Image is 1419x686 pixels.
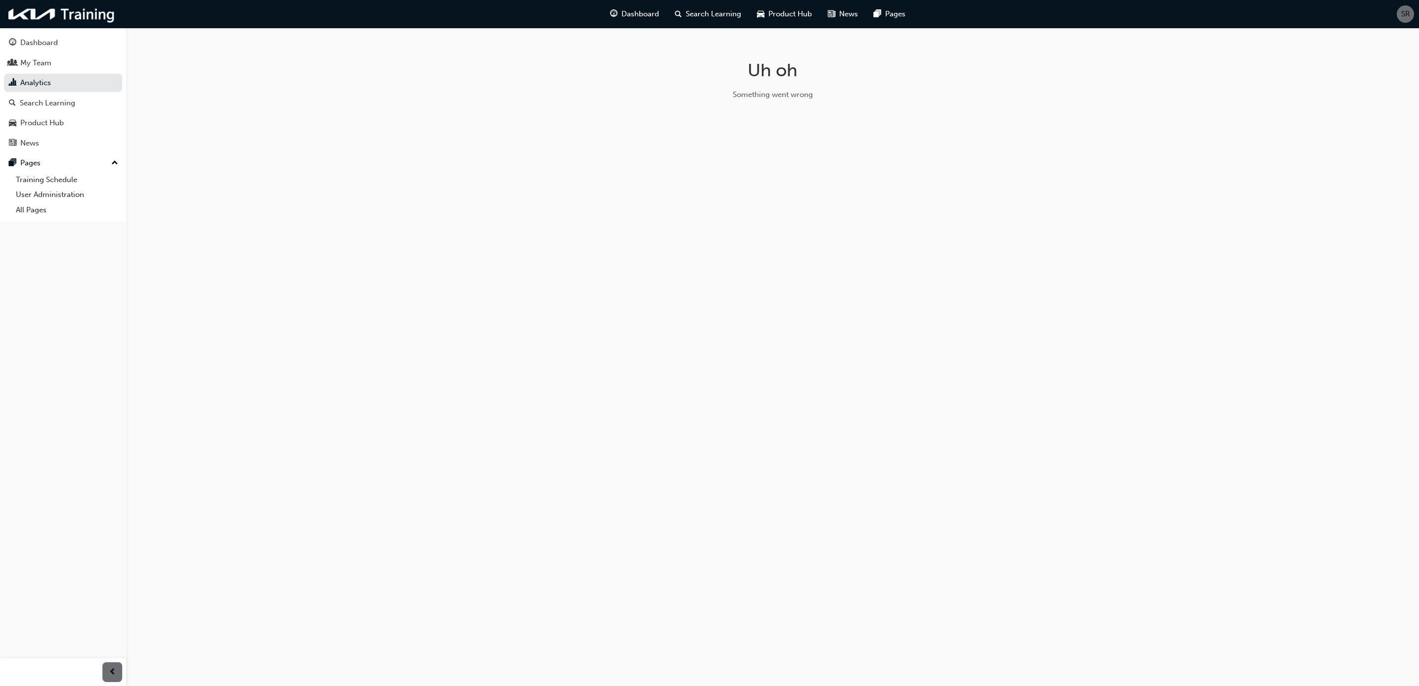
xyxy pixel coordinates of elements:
div: Search Learning [20,98,75,109]
a: Product Hub [4,114,122,132]
button: Pages [4,154,122,172]
span: prev-icon [109,666,116,679]
span: pages-icon [874,8,881,20]
a: News [4,134,122,152]
span: Pages [885,8,905,20]
a: All Pages [12,202,122,218]
a: car-iconProduct Hub [749,4,820,24]
div: My Team [20,57,51,69]
button: DashboardMy TeamAnalyticsSearch LearningProduct HubNews [4,32,122,154]
a: search-iconSearch Learning [667,4,749,24]
a: Search Learning [4,94,122,112]
span: pages-icon [9,159,16,168]
span: car-icon [757,8,764,20]
span: Dashboard [621,8,659,20]
div: Product Hub [20,117,64,129]
img: kia-training [5,4,119,24]
a: news-iconNews [820,4,866,24]
span: Product Hub [768,8,812,20]
div: Something went wrong [616,89,930,100]
a: Dashboard [4,34,122,52]
span: News [839,8,858,20]
span: chart-icon [9,79,16,88]
span: search-icon [9,99,16,108]
h1: Uh oh [616,59,930,81]
span: SR [1401,8,1410,20]
a: My Team [4,54,122,72]
a: Analytics [4,74,122,92]
span: news-icon [9,139,16,148]
span: search-icon [675,8,682,20]
span: guage-icon [610,8,617,20]
button: SR [1397,5,1414,23]
a: User Administration [12,187,122,202]
span: people-icon [9,59,16,68]
a: Training Schedule [12,172,122,188]
div: Dashboard [20,37,58,49]
span: up-icon [111,157,118,170]
div: Pages [20,157,41,169]
span: news-icon [828,8,835,20]
a: guage-iconDashboard [602,4,667,24]
span: Search Learning [686,8,741,20]
div: News [20,138,39,149]
a: pages-iconPages [866,4,913,24]
span: guage-icon [9,39,16,48]
span: car-icon [9,119,16,128]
